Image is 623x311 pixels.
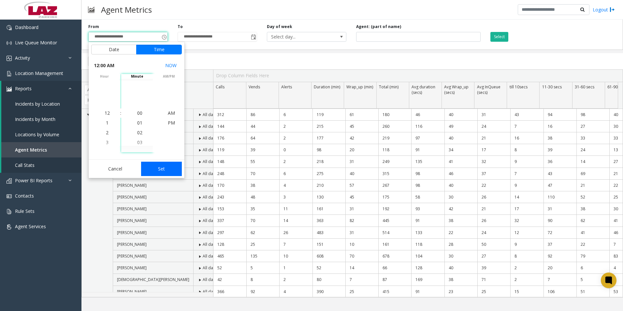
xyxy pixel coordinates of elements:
[88,24,99,30] label: From
[312,180,345,191] td: 210
[444,191,477,203] td: 30
[444,132,477,144] td: 40
[312,191,345,203] td: 130
[117,230,147,235] span: [PERSON_NAME]
[213,262,246,274] td: 52
[543,239,576,250] td: 37
[510,286,543,298] td: 15
[510,203,543,215] td: 17
[1,111,81,127] a: Incidents by Month
[281,84,292,90] span: Alerts
[15,39,57,46] span: Live Queue Monitor
[576,215,609,227] td: 62
[246,132,279,144] td: 64
[203,218,219,223] span: All dates
[510,262,543,274] td: 2
[543,215,576,227] td: 90
[543,144,576,156] td: 39
[576,286,609,298] td: 51
[379,84,398,90] span: Total (min)
[543,109,576,121] td: 94
[279,286,312,298] td: 4
[543,121,576,132] td: 16
[106,120,109,126] span: 1
[203,147,219,153] span: All dates
[477,262,510,274] td: 39
[345,227,378,239] td: 31
[121,74,153,79] span: minute
[88,2,94,18] img: pageIcon
[15,131,59,138] span: Locations by Volume
[106,139,109,145] span: 3
[279,239,312,250] td: 7
[444,180,477,191] td: 40
[1,96,81,111] a: Incidents by Location
[345,215,378,227] td: 82
[203,183,219,188] span: All dates
[576,203,609,215] td: 38
[213,168,246,180] td: 248
[249,84,260,90] span: Vends
[213,215,246,227] td: 337
[7,56,12,61] img: 'icon'
[117,206,147,212] span: [PERSON_NAME]
[312,168,345,180] td: 275
[246,109,279,121] td: 86
[378,203,411,215] td: 192
[312,215,345,227] td: 363
[160,32,167,41] span: Toggle popup
[345,132,378,144] td: 42
[345,109,378,121] td: 61
[279,156,312,168] td: 2
[411,156,444,168] td: 135
[15,208,35,214] span: Rule Sets
[378,168,411,180] td: 315
[378,121,411,132] td: 260
[91,45,137,54] button: Date tab
[444,274,477,286] td: 38
[510,274,543,286] td: 2
[120,110,121,116] div: :
[576,121,609,132] td: 27
[279,274,312,286] td: 2
[510,132,543,144] td: 16
[203,242,219,247] span: All dates
[411,227,444,239] td: 133
[543,203,576,215] td: 31
[477,250,510,262] td: 27
[312,109,345,121] td: 119
[477,274,510,286] td: 71
[117,265,147,271] span: [PERSON_NAME]
[490,32,508,42] button: Select
[543,274,576,286] td: 7
[444,84,469,95] span: Avg Wrap_up (secs)
[7,40,12,46] img: 'icon'
[411,132,444,144] td: 97
[203,206,219,212] span: All dates
[378,227,411,239] td: 514
[117,289,147,294] span: [PERSON_NAME]
[246,168,279,180] td: 70
[312,239,345,250] td: 151
[411,286,444,298] td: 91
[312,144,345,156] td: 98
[444,121,477,132] td: 49
[7,194,12,199] img: 'icon'
[312,250,345,262] td: 608
[444,227,477,239] td: 22
[312,203,345,215] td: 161
[279,227,312,239] td: 26
[216,84,225,90] span: Calls
[345,180,378,191] td: 57
[444,144,477,156] td: 34
[411,109,444,121] td: 46
[444,215,477,227] td: 38
[378,156,411,168] td: 249
[411,203,444,215] td: 93
[203,194,219,200] span: All dates
[576,144,609,156] td: 24
[378,109,411,121] td: 180
[345,286,378,298] td: 25
[203,112,219,117] span: All dates
[510,227,543,239] td: 12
